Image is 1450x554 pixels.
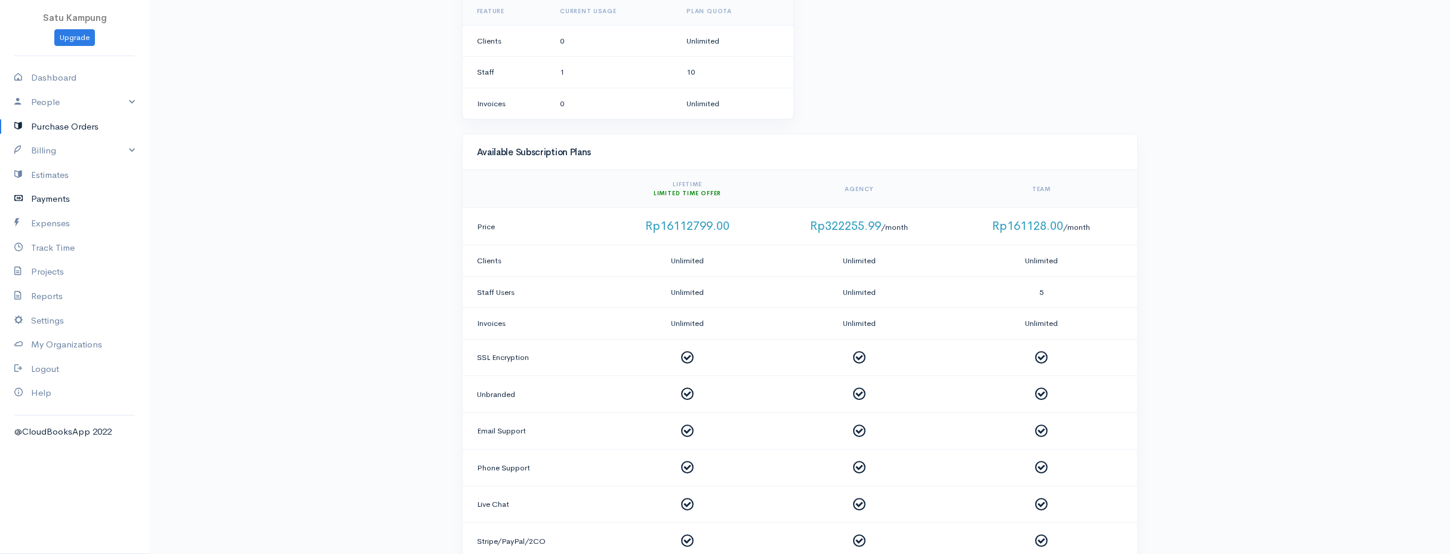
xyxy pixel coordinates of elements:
td: SSL Encryption [463,339,607,376]
th: Lifetime [607,170,768,208]
span: Rp322255.99 [810,218,881,233]
span: Unlimited [1025,318,1058,328]
td: Invoices [463,308,607,340]
a: Upgrade [54,29,95,47]
span: Unlimited [843,287,876,297]
td: Unbranded [463,376,607,413]
span: Unlimited [1025,256,1058,266]
span: Unlimited [671,287,704,297]
th: Team [950,170,1137,208]
span: Unlimited [671,318,704,328]
td: Phone Support [463,450,607,487]
td: Staff Users [463,276,607,308]
td: Unlimited [677,25,793,57]
td: Staff [463,57,551,88]
td: Clients [463,25,551,57]
td: 10 [677,57,793,88]
td: Invoices [463,88,551,119]
div: @CloudBooksApp 2022 [14,425,135,439]
span: Unlimited [843,256,876,266]
td: 0 [550,88,677,119]
td: /month [768,208,950,245]
span: Rp16112799.00 [645,218,729,233]
span: Rp161128.00 [992,218,1063,233]
td: 0 [550,25,677,57]
td: /month [950,208,1137,245]
td: Live Chat [463,486,607,523]
span: 5 [1039,287,1043,297]
span: Unlimited [843,318,876,328]
td: Clients [463,245,607,277]
th: Agency [768,170,950,208]
td: Unlimited [677,88,793,119]
span: Limited Time Offer [654,189,721,197]
td: Email Support [463,413,607,450]
span: Satu Kampung [43,12,107,23]
td: 1 [550,57,677,88]
td: Price [463,208,607,245]
span: Unlimited [671,256,704,266]
h4: Available Subscription Plans [477,147,1123,158]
